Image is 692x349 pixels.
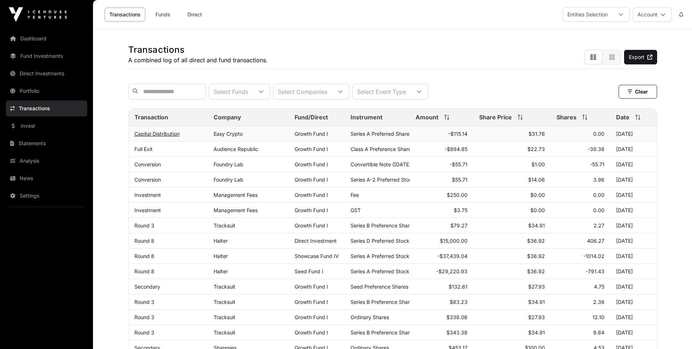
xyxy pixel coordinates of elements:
span: Ordinary Shares [351,314,389,320]
td: $338.06 [410,310,473,325]
span: Transaction [134,113,168,122]
td: [DATE] [610,172,657,187]
a: Tracksuit [214,299,235,305]
a: Capital Distribution [134,131,179,137]
td: -$55.71 [410,157,473,172]
div: Select Companies [274,84,332,99]
span: Seed Preference Shares [351,283,408,290]
a: Investment [134,192,161,198]
div: Select Funds [209,84,252,99]
span: -55.71 [590,161,604,167]
span: Series B Preference Shares [351,222,415,229]
a: Halter [214,268,228,274]
span: Series B Preference Shares [351,329,415,336]
a: Halter [214,238,228,244]
a: Seed Fund I [295,268,323,274]
span: 0.00 [593,192,604,198]
span: Series B Preference Shares [351,299,415,305]
td: [DATE] [610,249,657,264]
a: Round 8 [134,268,154,274]
a: Tracksuit [214,283,235,290]
a: Growth Fund I [295,283,328,290]
span: 9.84 [593,329,604,336]
td: $83.23 [410,294,473,310]
td: [DATE] [610,157,657,172]
td: -$37,439.04 [410,249,473,264]
span: Series D Preferred Stock [351,238,409,244]
a: Statements [6,135,87,151]
span: GST [351,207,361,213]
span: -39.38 [588,146,604,152]
span: $0.00 [530,207,545,213]
a: Growth Fund I [295,177,328,183]
span: 2.27 [594,222,604,229]
td: -$29,220.93 [410,264,473,279]
td: [DATE] [610,218,657,233]
span: Shares [557,113,576,122]
td: [DATE] [610,187,657,203]
td: [DATE] [610,279,657,294]
span: Class A Preference Shares [351,146,414,152]
a: Transactions [6,100,87,116]
td: [DATE] [610,126,657,142]
a: Foundry Lab [214,177,243,183]
a: Round 3 [134,329,154,336]
a: Secondary [134,283,160,290]
span: 3.96 [593,177,604,183]
a: Direct Investments [6,66,87,82]
span: Fund/Direct [295,113,328,122]
span: -1014.02 [583,253,604,259]
a: Round 3 [134,299,154,305]
span: 2.38 [593,299,604,305]
td: [DATE] [610,203,657,218]
iframe: Chat Widget [656,314,692,349]
span: 406.27 [587,238,604,244]
span: Instrument [351,113,383,122]
span: Company [214,113,241,122]
td: $3.75 [410,203,473,218]
a: Funds [148,8,177,21]
a: Growth Fund I [295,299,328,305]
span: Convertible Note ([DATE]) [351,161,413,167]
span: $36.92 [527,253,545,259]
a: Audience Republic [214,146,258,152]
td: [DATE] [610,264,657,279]
a: Round 3 [134,314,154,320]
h1: Transactions [128,44,268,56]
span: Series A Preferred Share [351,131,409,137]
a: Tracksuit [214,329,235,336]
a: Analysis [6,153,87,169]
span: Amount [416,113,438,122]
td: $15,000.00 [410,233,473,249]
span: -791.43 [586,268,604,274]
a: Tracksuit [214,222,235,229]
p: Management Fees [214,207,283,213]
a: Investment [134,207,161,213]
button: Clear [619,85,657,99]
span: 0.00 [593,131,604,137]
td: [DATE] [610,310,657,325]
a: Growth Fund I [295,131,328,137]
span: 0.00 [593,207,604,213]
span: $34.91 [528,222,545,229]
a: Halter [214,253,228,259]
a: Easy Crypto [214,131,243,137]
span: $36.92 [527,268,545,274]
span: Direct Investment [295,238,337,244]
p: Management Fees [214,192,283,198]
td: [DATE] [610,294,657,310]
a: Growth Fund I [295,192,328,198]
a: Invest [6,118,87,134]
span: Series A-2 Preferred Stock [351,177,415,183]
span: Date [616,113,630,122]
td: $250.00 [410,187,473,203]
a: Tracksuit [214,314,235,320]
td: $343.38 [410,325,473,340]
span: $27.93 [528,283,545,290]
span: $27.93 [528,314,545,320]
span: $1.00 [531,161,545,167]
a: Settings [6,188,87,204]
a: Full Exit [134,146,153,152]
span: $22.73 [527,146,545,152]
